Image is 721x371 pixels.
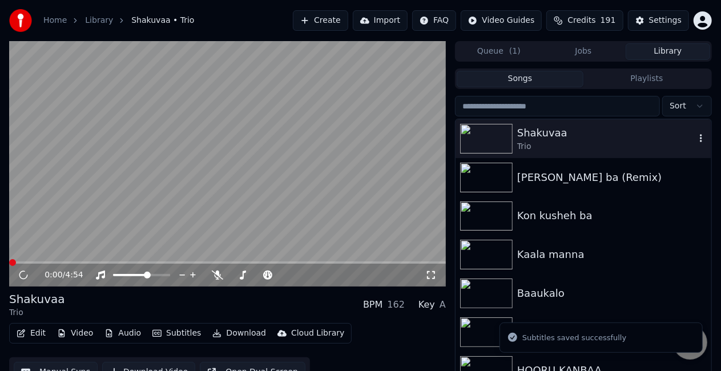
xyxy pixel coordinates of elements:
div: Kaala manna [517,247,707,263]
button: Songs [457,71,583,87]
span: 4:54 [65,269,83,281]
button: Audio [100,325,146,341]
div: BPM [363,298,382,312]
span: Credits [567,15,595,26]
span: Shakuvaa • Trio [131,15,194,26]
span: Sort [670,100,686,112]
button: Video Guides [461,10,542,31]
nav: breadcrumb [43,15,195,26]
img: youka [9,9,32,32]
div: [PERSON_NAME] ba (Remix) [517,170,707,185]
button: FAQ [412,10,456,31]
button: Credits191 [546,10,623,31]
div: Settings [649,15,682,26]
span: 0:00 [45,269,62,281]
div: Shakuvaa [517,125,695,141]
button: Edit [12,325,50,341]
a: Home [43,15,67,26]
div: Baaukalo [517,285,707,301]
button: Playlists [583,71,710,87]
a: Library [85,15,113,26]
button: Subtitles [148,325,206,341]
button: Create [293,10,348,31]
div: Kon kusheh ba [517,208,707,224]
div: Trio [9,307,65,318]
button: Library [626,43,710,60]
button: Download [208,325,271,341]
button: Jobs [541,43,626,60]
div: Key [418,298,435,312]
div: A [440,298,446,312]
div: Trio [517,141,695,152]
div: Subtitles saved successfully [522,332,626,344]
button: Settings [628,10,689,31]
button: Video [53,325,98,341]
div: / [45,269,72,281]
div: 162 [387,298,405,312]
span: 191 [601,15,616,26]
button: Import [353,10,408,31]
div: Cloud Library [291,328,344,339]
span: ( 1 ) [509,46,521,57]
button: Queue [457,43,541,60]
div: Shakuvaa [9,291,65,307]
